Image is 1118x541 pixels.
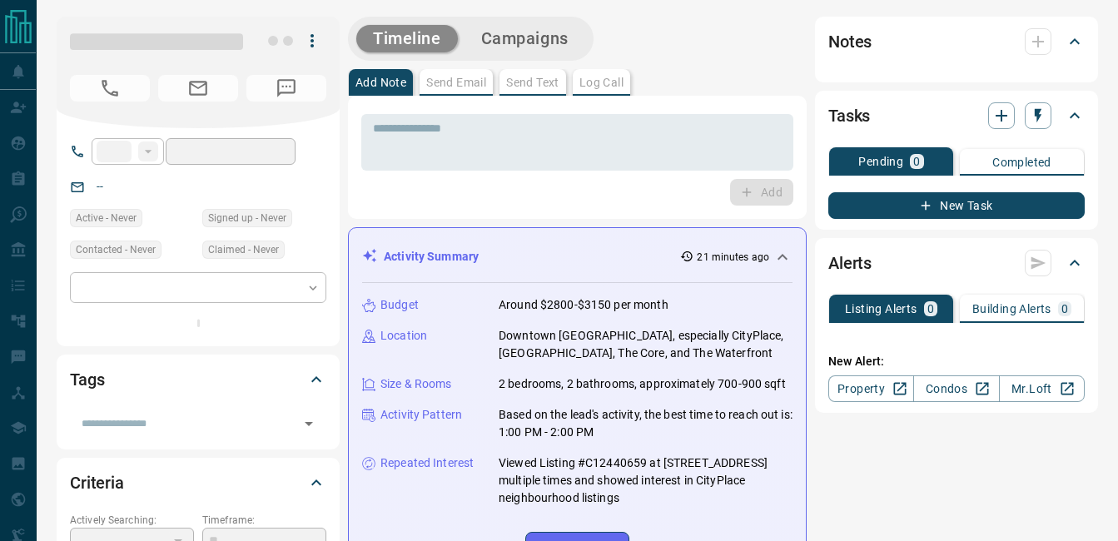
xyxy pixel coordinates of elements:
h2: Alerts [828,250,872,276]
h2: Notes [828,28,872,55]
div: Criteria [70,463,326,503]
p: 0 [913,156,920,167]
p: Completed [992,156,1051,168]
div: Alerts [828,243,1085,283]
button: Timeline [356,25,458,52]
div: Notes [828,22,1085,62]
p: 0 [1061,303,1068,315]
div: Activity Summary21 minutes ago [362,241,793,272]
p: Timeframe: [202,513,326,528]
span: No Email [158,75,238,102]
p: 0 [927,303,934,315]
p: Based on the lead's activity, the best time to reach out is: 1:00 PM - 2:00 PM [499,406,793,441]
p: Building Alerts [972,303,1051,315]
h2: Tags [70,366,104,393]
p: New Alert: [828,353,1085,370]
span: No Number [70,75,150,102]
span: Signed up - Never [208,210,286,226]
a: Mr.Loft [999,375,1085,402]
p: 2 bedrooms, 2 bathrooms, approximately 700-900 sqft [499,375,786,393]
span: Contacted - Never [76,241,156,258]
span: No Number [246,75,326,102]
button: Campaigns [465,25,585,52]
p: Pending [858,156,903,167]
p: Repeated Interest [380,454,474,472]
div: Tasks [828,96,1085,136]
span: Claimed - Never [208,241,279,258]
div: Tags [70,360,326,400]
p: Listing Alerts [845,303,917,315]
p: Downtown [GEOGRAPHIC_DATA], especially CityPlace, [GEOGRAPHIC_DATA], The Core, and The Waterfront [499,327,793,362]
button: New Task [828,192,1085,219]
p: Actively Searching: [70,513,194,528]
p: Around $2800-$3150 per month [499,296,668,314]
p: Size & Rooms [380,375,452,393]
button: Open [297,412,320,435]
a: -- [97,180,103,193]
p: Location [380,327,427,345]
a: Condos [913,375,999,402]
h2: Criteria [70,469,124,496]
p: 21 minutes ago [697,250,769,265]
h2: Tasks [828,102,870,129]
a: Property [828,375,914,402]
p: Budget [380,296,419,314]
p: Viewed Listing #C12440659 at [STREET_ADDRESS] multiple times and showed interest in CityPlace nei... [499,454,793,507]
p: Add Note [355,77,406,88]
p: Activity Summary [384,248,479,266]
p: Activity Pattern [380,406,462,424]
span: Active - Never [76,210,137,226]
